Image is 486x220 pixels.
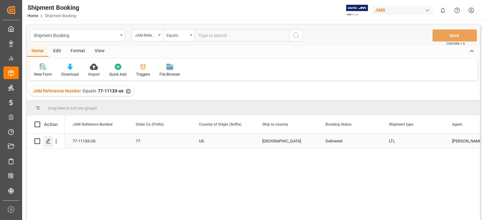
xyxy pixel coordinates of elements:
[98,88,123,93] span: 77-11133-us
[326,122,352,127] span: Booking Status
[290,29,303,41] button: search button
[88,72,100,77] div: Import
[163,29,195,41] button: open menu
[346,5,368,16] img: Exertis%20JAM%20-%20Email%20Logo.jpg_1722504956.jpg
[452,122,462,127] span: Agent
[326,134,374,148] div: Delivered
[48,46,66,57] div: Edit
[436,3,450,17] button: show 0 new notifications
[372,6,433,15] div: JIMS
[136,134,184,148] div: 77
[262,122,288,127] span: Ship to country
[90,46,109,57] div: View
[30,29,125,41] button: open menu
[433,29,477,41] button: Save
[126,89,131,94] div: ✕
[135,31,156,38] div: JAM Reference Number
[372,4,436,16] button: JIMS
[389,134,437,148] div: LTL
[48,106,97,110] span: Drag here to set row groups
[446,41,465,46] span: Ctrl/CMD + S
[389,122,413,127] span: Shipment type
[83,88,96,93] span: Equals
[199,122,241,127] span: Country of Origin (Suffix)
[44,122,58,127] div: Action
[61,72,79,77] div: Download
[262,134,310,148] div: [GEOGRAPHIC_DATA]
[199,134,247,148] div: US
[131,29,163,41] button: open menu
[27,46,48,57] div: Home
[34,31,118,39] div: Shipment Booking
[28,3,79,12] div: Shipment Booking
[136,72,150,77] div: Triggers
[166,31,188,38] div: Equals
[27,134,65,149] div: Press SPACE to select this row.
[109,72,127,77] div: Quick Add
[72,122,113,127] span: JAM Reference Number
[66,46,90,57] div: Format
[65,134,128,148] div: 77-11133-US
[450,3,464,17] button: Help Center
[195,29,290,41] input: Type to search
[159,72,180,77] div: File Browser
[136,122,164,127] span: Order Co (Prefix)
[28,14,38,18] a: Home
[34,72,52,77] div: New Form
[33,88,81,93] span: JAM Reference Number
